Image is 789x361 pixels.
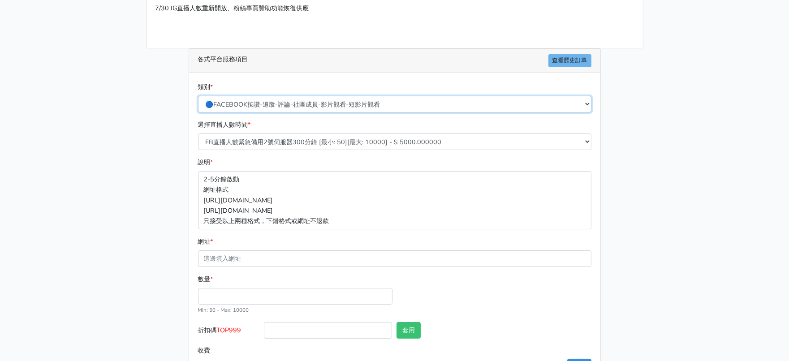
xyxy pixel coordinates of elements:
p: 7/30 IG直播人數重新開放、粉絲專頁贊助功能恢復供應 [155,3,634,13]
label: 說明 [198,157,213,168]
label: 網址 [198,236,213,247]
label: 數量 [198,274,213,284]
label: 類別 [198,82,213,92]
label: 收費 [196,342,262,359]
small: Min: 50 - Max: 10000 [198,306,249,314]
div: 各式平台服務項目 [189,49,600,73]
label: 折扣碼 [196,322,262,342]
p: 2-5分鐘啟動 網址格式 [URL][DOMAIN_NAME] [URL][DOMAIN_NAME] 只接受以上兩種格式，下錯格式或網址不退款 [198,171,591,229]
span: TOP999 [217,326,241,335]
label: 選擇直播人數時間 [198,120,251,130]
button: 套用 [397,322,421,339]
a: 查看歷史訂單 [548,54,591,67]
input: 這邊填入網址 [198,250,591,267]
